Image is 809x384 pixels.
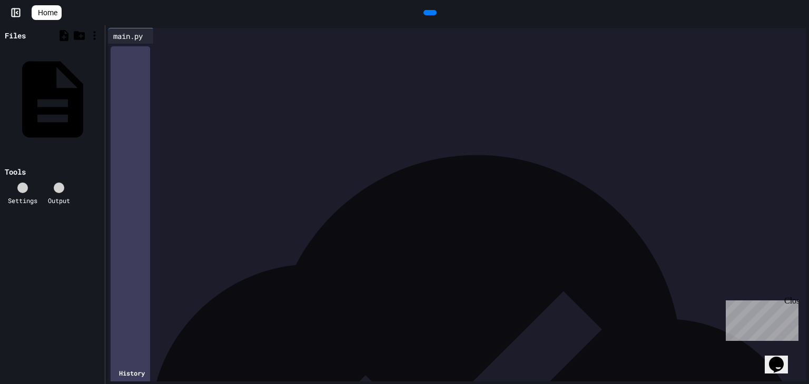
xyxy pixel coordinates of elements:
iframe: chat widget [765,342,798,373]
div: main.py [108,31,148,42]
div: Chat with us now!Close [4,4,73,67]
a: Home [32,5,62,20]
iframe: chat widget [722,296,798,341]
span: Home [38,7,57,18]
div: Output [48,196,70,205]
div: Settings [8,196,37,205]
div: Files [5,30,26,41]
div: Tools [5,166,26,177]
div: main.py [108,28,154,44]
